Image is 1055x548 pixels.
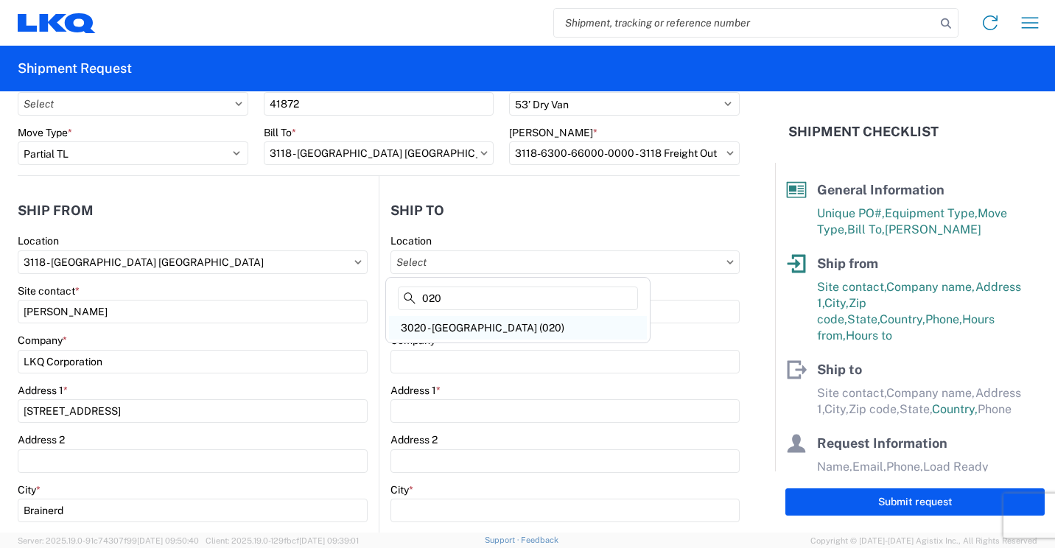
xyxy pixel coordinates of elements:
[900,402,932,416] span: State,
[847,312,880,326] span: State,
[554,9,936,37] input: Shipment, tracking or reference number
[18,203,94,218] h2: Ship from
[390,433,438,446] label: Address 2
[886,460,923,474] span: Phone,
[18,536,199,545] span: Server: 2025.19.0-91c74307f99
[509,141,740,165] input: Select
[817,386,886,400] span: Site contact,
[18,384,68,397] label: Address 1
[390,483,413,496] label: City
[521,535,558,544] a: Feedback
[925,312,962,326] span: Phone,
[18,126,72,139] label: Move Type
[264,126,296,139] label: Bill To
[390,250,740,274] input: Select
[390,203,444,218] h2: Ship to
[18,92,248,116] input: Select
[18,483,41,496] label: City
[389,316,647,340] div: 3020 - [GEOGRAPHIC_DATA] (020)
[18,284,80,298] label: Site contact
[885,222,981,236] span: [PERSON_NAME]
[932,402,978,416] span: Country,
[817,362,862,377] span: Ship to
[299,536,359,545] span: [DATE] 09:39:01
[817,280,886,294] span: Site contact,
[817,256,878,271] span: Ship from
[824,402,849,416] span: City,
[886,386,975,400] span: Company name,
[18,60,132,77] h2: Shipment Request
[817,460,852,474] span: Name,
[18,334,67,347] label: Company
[485,535,522,544] a: Support
[846,329,892,342] span: Hours to
[817,206,885,220] span: Unique PO#,
[978,402,1012,416] span: Phone
[849,402,900,416] span: Zip code,
[18,250,368,274] input: Select
[785,488,1045,516] button: Submit request
[788,123,939,141] h2: Shipment Checklist
[880,312,925,326] span: Country,
[18,234,59,247] label: Location
[137,536,199,545] span: [DATE] 09:50:40
[206,536,359,545] span: Client: 2025.19.0-129fbcf
[824,296,849,310] span: City,
[886,280,975,294] span: Company name,
[817,435,947,451] span: Request Information
[817,182,944,197] span: General Information
[885,206,978,220] span: Equipment Type,
[264,141,494,165] input: Select
[810,534,1037,547] span: Copyright © [DATE]-[DATE] Agistix Inc., All Rights Reserved
[18,433,65,446] label: Address 2
[852,460,886,474] span: Email,
[390,384,441,397] label: Address 1
[509,126,597,139] label: [PERSON_NAME]
[847,222,885,236] span: Bill To,
[390,234,432,247] label: Location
